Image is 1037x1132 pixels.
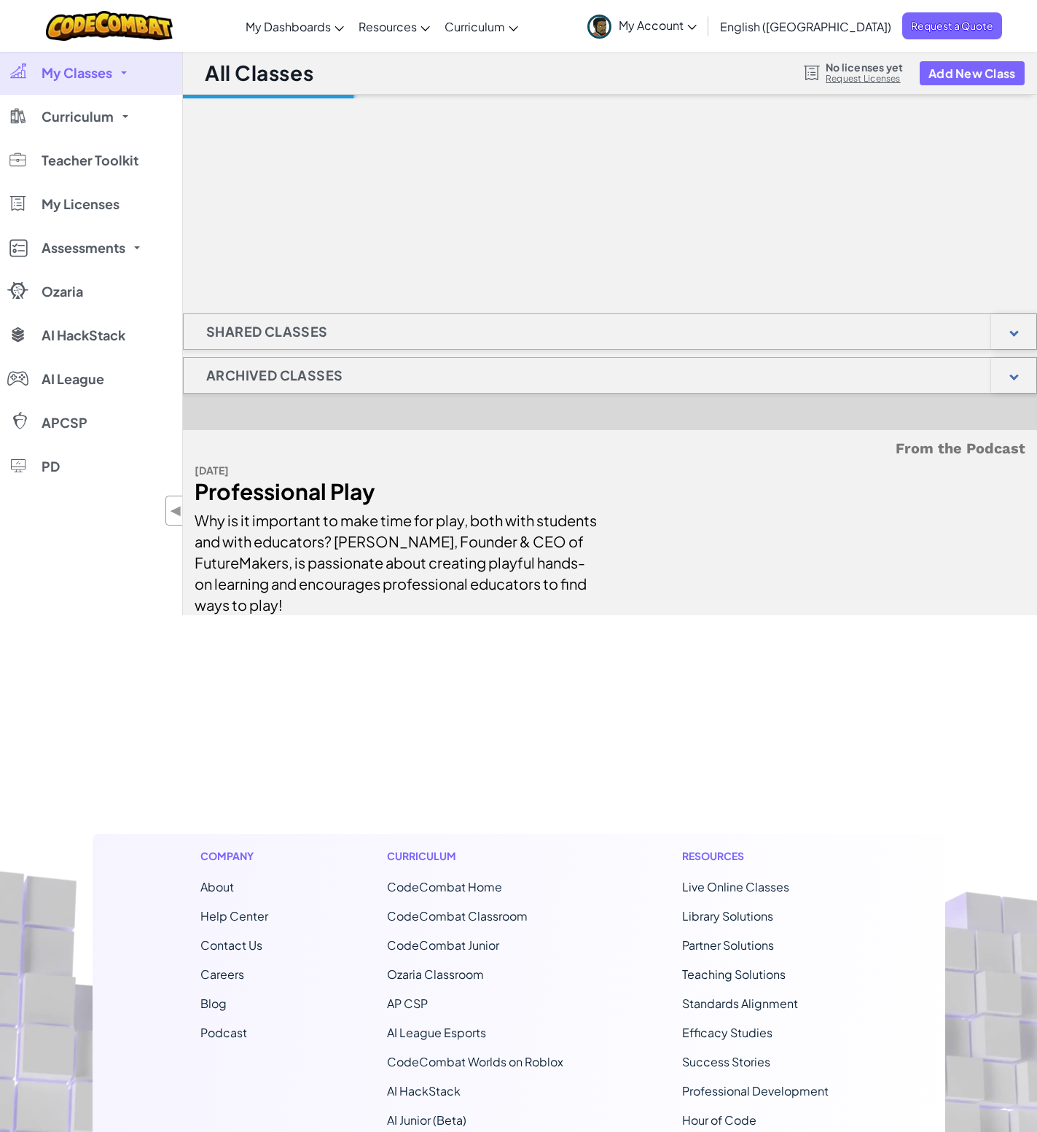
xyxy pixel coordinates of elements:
[42,198,120,211] span: My Licenses
[387,1054,563,1069] a: CodeCombat Worlds on Roblox
[902,12,1002,39] a: Request a Quote
[437,7,525,46] a: Curriculum
[359,19,417,34] span: Resources
[682,1025,772,1040] a: Efficacy Studies
[205,59,313,87] h1: All Classes
[580,3,704,49] a: My Account
[200,908,268,924] a: Help Center
[200,996,227,1011] a: Blog
[713,7,899,46] a: English ([GEOGRAPHIC_DATA])
[200,967,244,982] a: Careers
[387,937,499,953] a: CodeCombat Junior
[42,372,104,386] span: AI League
[387,996,428,1011] a: AP CSP
[42,285,83,298] span: Ozaria
[619,17,697,33] span: My Account
[826,61,903,73] span: No licenses yet
[387,908,528,924] a: CodeCombat Classroom
[682,1054,770,1069] a: Success Stories
[387,879,502,894] span: CodeCombat Home
[682,848,837,864] h1: Resources
[195,437,1025,460] h5: From the Podcast
[682,937,774,953] a: Partner Solutions
[46,11,173,41] img: CodeCombat logo
[387,1083,461,1098] a: AI HackStack
[42,241,125,254] span: Assessments
[387,967,484,982] a: Ozaria Classroom
[682,967,786,982] a: Teaching Solutions
[720,19,891,34] span: English ([GEOGRAPHIC_DATA])
[195,481,599,502] div: Professional Play
[351,7,437,46] a: Resources
[200,1025,247,1040] a: Podcast
[195,460,599,481] div: [DATE]
[387,1112,466,1128] a: AI Junior (Beta)
[42,154,138,167] span: Teacher Toolkit
[170,500,182,521] span: ◀
[195,502,599,615] div: Why is it important to make time for play, both with students and with educators? [PERSON_NAME], ...
[587,15,611,39] img: avatar
[200,937,262,953] span: Contact Us
[387,848,563,864] h1: Curriculum
[682,908,773,924] a: Library Solutions
[682,1083,829,1098] a: Professional Development
[826,73,903,85] a: Request Licenses
[42,110,114,123] span: Curriculum
[200,848,268,864] h1: Company
[200,879,234,894] a: About
[184,313,351,350] h1: Shared Classes
[246,19,331,34] span: My Dashboards
[184,357,365,394] h1: Archived Classes
[682,879,789,894] a: Live Online Classes
[920,61,1025,85] button: Add New Class
[682,996,798,1011] a: Standards Alignment
[387,1025,486,1040] a: AI League Esports
[42,66,112,79] span: My Classes
[682,1112,756,1128] a: Hour of Code
[445,19,505,34] span: Curriculum
[238,7,351,46] a: My Dashboards
[42,329,125,342] span: AI HackStack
